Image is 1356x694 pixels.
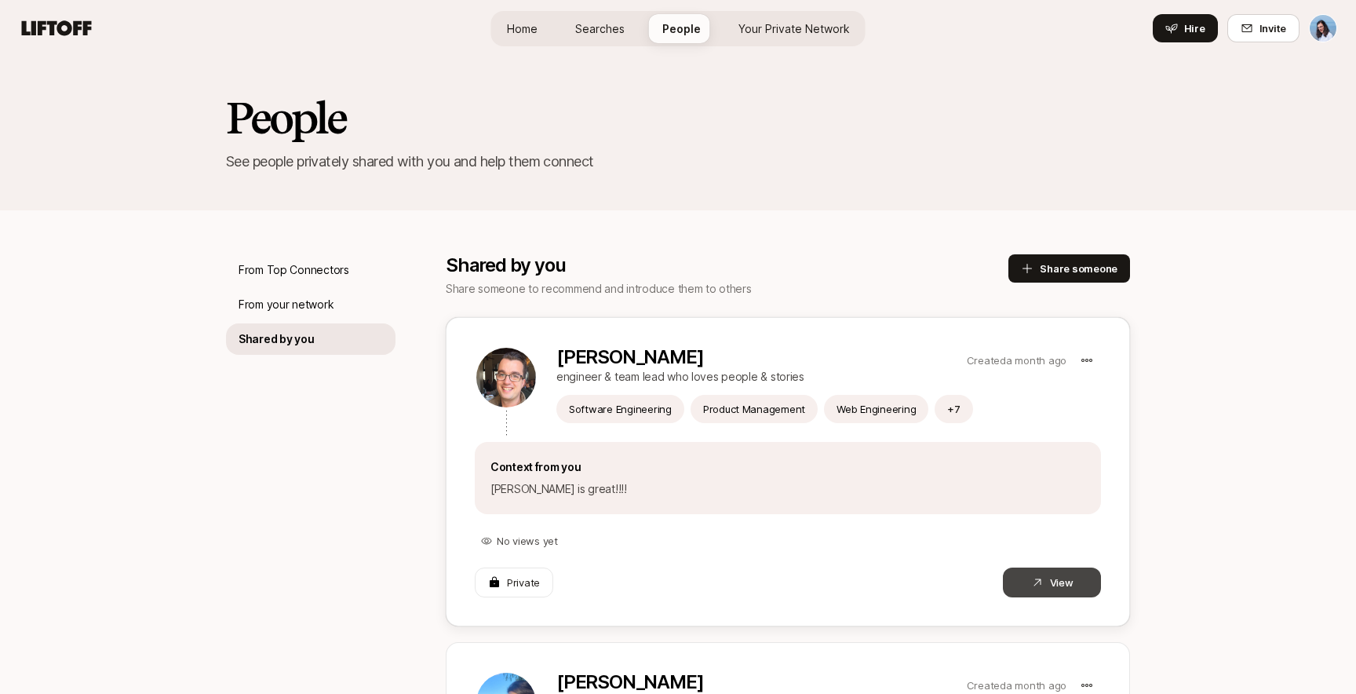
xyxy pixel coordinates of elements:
span: Searches [575,20,625,37]
p: Shared by you [446,254,1008,276]
p: Share someone to recommend and introduce them to others [446,279,1008,298]
p: Context from you [490,458,1085,477]
h2: People [226,94,1130,141]
p: From your network [239,295,334,314]
a: People [650,14,713,43]
button: +7 [935,395,973,423]
p: Created a month ago [967,352,1066,368]
button: View [1003,568,1101,597]
button: Dan Tase [1309,14,1337,42]
p: [PERSON_NAME] is great!!!! [490,480,1085,499]
p: Shared by you [239,330,314,349]
button: Hire [1153,14,1218,42]
a: Searches [563,14,637,43]
p: Web Engineering [837,401,916,417]
span: People [662,20,701,37]
p: No views yet [497,533,558,549]
p: engineer & team lead who loves people & stories [556,371,960,382]
span: Hire [1184,20,1205,36]
button: Share someone [1008,254,1130,283]
p: [PERSON_NAME] [556,671,960,693]
img: c551205c_2ef0_4c80_93eb_6f7da1791649.jpg [476,348,536,407]
a: Home [494,14,550,43]
p: Private [507,575,540,590]
span: Home [507,20,538,37]
button: Invite [1227,14,1299,42]
img: Dan Tase [1310,15,1336,42]
p: Software Engineering [569,401,672,417]
p: [PERSON_NAME] [556,346,960,368]
p: Product Management [703,401,805,417]
span: Invite [1259,20,1286,36]
p: Created a month ago [967,678,1066,693]
span: Your Private Network [738,20,850,37]
p: See people privately shared with you and help them connect [226,151,1130,173]
a: Your Private Network [726,14,862,43]
p: From Top Connectors [239,261,349,279]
